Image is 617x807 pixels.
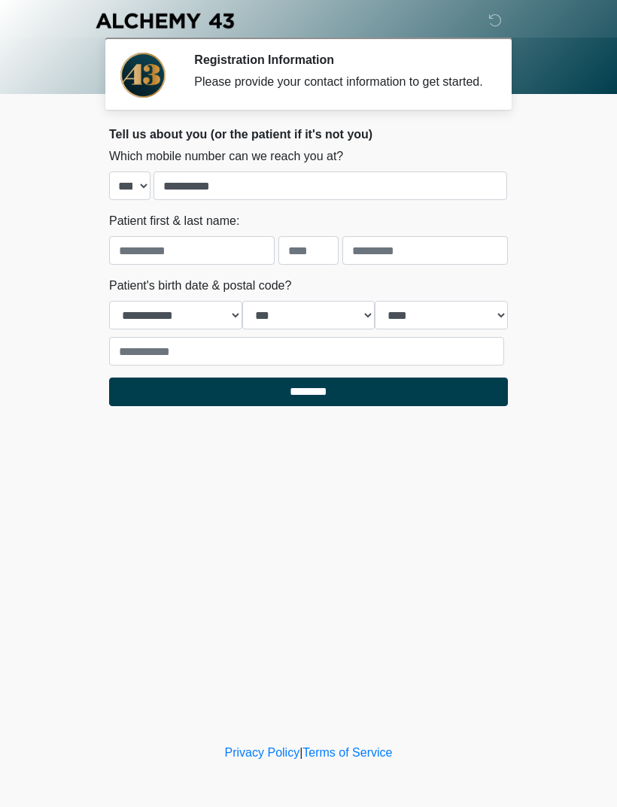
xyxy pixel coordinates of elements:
[109,212,239,230] label: Patient first & last name:
[225,746,300,759] a: Privacy Policy
[302,746,392,759] a: Terms of Service
[94,11,236,30] img: Alchemy 43 Logo
[194,73,485,91] div: Please provide your contact information to get started.
[109,147,343,165] label: Which mobile number can we reach you at?
[194,53,485,67] h2: Registration Information
[109,127,508,141] h2: Tell us about you (or the patient if it's not you)
[109,277,291,295] label: Patient's birth date & postal code?
[120,53,166,98] img: Agent Avatar
[299,746,302,759] a: |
